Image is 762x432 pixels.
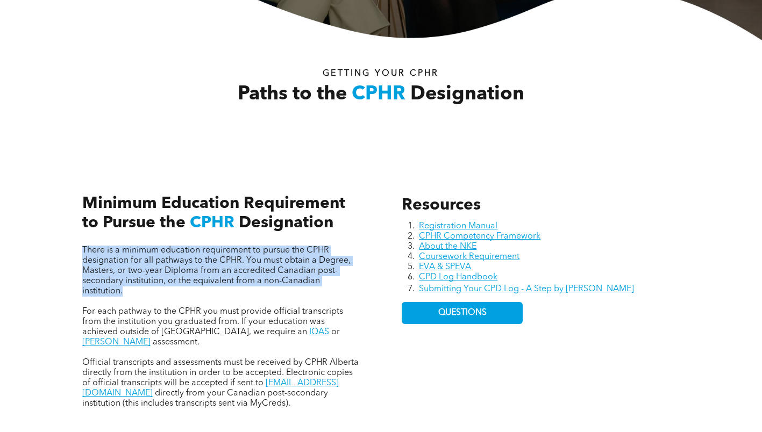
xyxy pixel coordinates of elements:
[238,85,347,104] span: Paths to the
[402,302,523,324] a: QUESTIONS
[419,273,497,282] a: CPD Log Handbook
[190,215,234,231] span: CPHR
[419,222,497,231] a: Registration Manual
[82,246,351,296] span: There is a minimum education requirement to pursue the CPHR designation for all pathways to the C...
[82,389,328,408] span: directly from your Canadian post-secondary institution (this includes transcripts sent via MyCreds).
[153,338,200,347] span: assessment.
[82,196,345,231] span: Minimum Education Requirement to Pursue the
[419,242,476,251] a: About the NKE
[82,338,151,347] a: [PERSON_NAME]
[309,328,329,336] a: IQAS
[82,307,343,336] span: For each pathway to the CPHR you must provide official transcripts from the institution you gradu...
[331,328,340,336] span: or
[438,308,487,318] span: QUESTIONS
[82,379,339,398] a: [EMAIL_ADDRESS][DOMAIN_NAME]
[239,215,333,231] span: Designation
[419,232,540,241] a: CPHR Competency Framework
[82,358,359,387] span: Official transcripts and assessments must be received by CPHR Alberta directly from the instituti...
[419,263,471,271] a: EVA & SPEVA
[352,85,405,104] span: CPHR
[410,85,524,104] span: Designation
[419,285,634,293] a: Submitting Your CPD Log - A Step by [PERSON_NAME]
[323,69,439,78] span: Getting your Cphr
[419,253,519,261] a: Coursework Requirement
[402,197,481,213] span: Resources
